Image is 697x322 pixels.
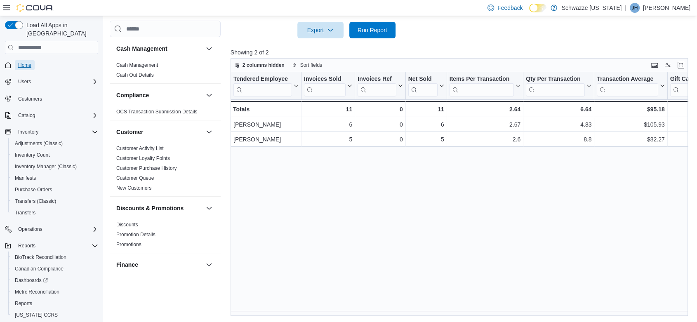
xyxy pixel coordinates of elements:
button: Items Per Transaction [449,75,520,96]
div: 0 [358,104,403,114]
button: Finance [116,261,203,269]
div: Compliance [110,107,221,120]
button: Discounts & Promotions [116,204,203,212]
div: Net Sold [408,75,437,96]
span: Inventory Count [12,150,98,160]
span: Operations [15,224,98,234]
span: Adjustments (Classic) [12,139,98,148]
button: Inventory Manager (Classic) [8,161,101,172]
span: Catalog [18,112,35,119]
button: Inventory Count [8,149,101,161]
span: Canadian Compliance [15,266,64,272]
div: Joel Harvey [630,3,640,13]
p: [PERSON_NAME] [643,3,690,13]
button: Qty Per Transaction [526,75,591,96]
div: Net Sold [408,75,437,83]
span: Transfers (Classic) [15,198,56,204]
button: Catalog [2,110,101,121]
span: Purchase Orders [15,186,52,193]
span: Dashboards [12,275,98,285]
button: Enter fullscreen [676,60,686,70]
div: Transaction Average [597,75,658,96]
button: Canadian Compliance [8,263,101,275]
a: Adjustments (Classic) [12,139,66,148]
a: Inventory Count [12,150,53,160]
button: Run Report [349,22,396,38]
span: Adjustments (Classic) [15,140,63,147]
div: 8.8 [526,134,591,144]
button: Customer [204,127,214,137]
div: Discounts & Promotions [110,220,221,253]
a: Customer Queue [116,175,154,181]
a: Promotions [116,242,141,247]
span: Reports [12,298,98,308]
button: Net Sold [408,75,444,96]
span: Reports [18,242,35,249]
a: Promotion Details [116,232,155,237]
h3: Compliance [116,91,149,99]
button: Operations [15,224,46,234]
div: [PERSON_NAME] [233,134,299,144]
a: Cash Management [116,62,158,68]
a: Dashboards [12,275,51,285]
input: Dark Mode [529,4,546,12]
button: Sort fields [289,60,325,70]
button: Discounts & Promotions [204,203,214,213]
div: Invoices Ref [358,75,396,83]
div: $105.93 [597,120,664,129]
button: Metrc Reconciliation [8,286,101,298]
div: 5 [408,134,444,144]
span: Run Report [358,26,387,34]
button: Operations [2,223,101,235]
span: Metrc Reconciliation [12,287,98,297]
a: Transfers [12,208,39,218]
p: Schwazze [US_STATE] [561,3,622,13]
a: OCS Transaction Submission Details [116,109,198,115]
button: Transfers (Classic) [8,195,101,207]
span: GL Account Totals [116,278,156,284]
button: Cash Management [204,44,214,54]
button: Compliance [116,91,203,99]
div: Qty Per Transaction [526,75,585,83]
span: Inventory [15,127,98,137]
h3: Finance [116,261,138,269]
span: Metrc Reconciliation [15,289,59,295]
img: Cova [16,4,54,12]
a: [US_STATE] CCRS [12,310,61,320]
a: Transfers (Classic) [12,196,59,206]
span: Customer Activity List [116,145,164,152]
span: Customer Loyalty Points [116,155,170,162]
h3: Discounts & Promotions [116,204,184,212]
span: Inventory Manager (Classic) [15,163,77,170]
a: Inventory Manager (Classic) [12,162,80,172]
a: New Customers [116,185,151,191]
div: 2.67 [450,120,521,129]
div: [PERSON_NAME] [233,120,299,129]
button: Catalog [15,110,38,120]
button: Keyboard shortcuts [650,60,659,70]
a: GL Account Totals [116,278,156,284]
span: Users [15,77,98,87]
span: [US_STATE] CCRS [15,312,58,318]
span: Dashboards [15,277,48,284]
span: Operations [18,226,42,233]
button: Inventory [15,127,42,137]
span: Reports [15,241,98,251]
a: Dashboards [8,275,101,286]
p: | [625,3,626,13]
button: Customer [116,128,203,136]
span: Washington CCRS [12,310,98,320]
span: Discounts [116,221,138,228]
div: 6 [408,120,444,129]
span: BioTrack Reconciliation [15,254,66,261]
button: BioTrack Reconciliation [8,251,101,263]
button: Cash Management [116,45,203,53]
div: Cash Management [110,60,221,83]
span: Promotion Details [116,231,155,238]
button: Display options [663,60,673,70]
button: Export [297,22,344,38]
a: Customers [15,94,45,104]
button: Transfers [8,207,101,219]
